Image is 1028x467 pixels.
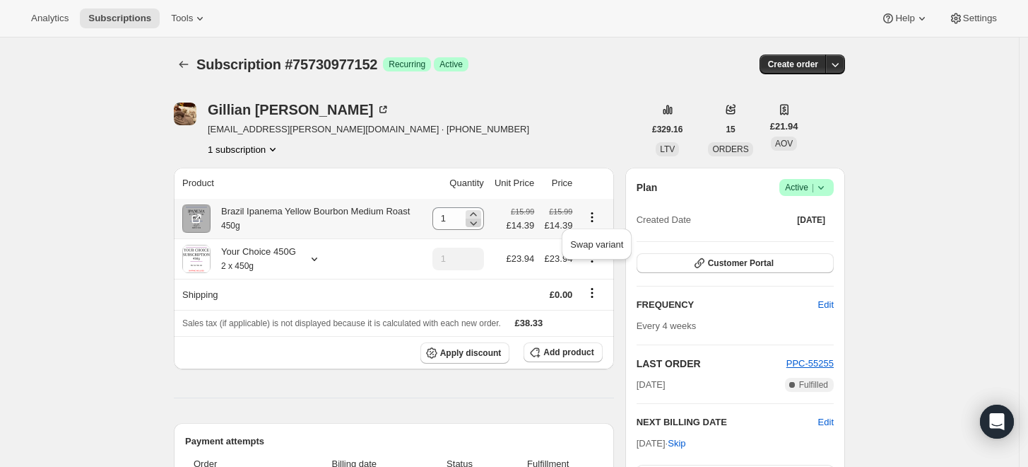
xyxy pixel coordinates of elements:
[174,103,196,125] span: Gillian Proctor
[211,245,296,273] div: Your Choice 450G
[980,405,1014,439] div: Open Intercom Messenger
[524,342,602,362] button: Add product
[581,209,603,225] button: Product actions
[644,120,691,139] button: £329.16
[668,437,685,451] span: Skip
[726,124,735,135] span: 15
[637,253,834,273] button: Customer Portal
[221,261,254,271] small: 2 x 450g
[770,120,798,134] span: £21.94
[182,245,211,273] img: product img
[940,8,1005,28] button: Settings
[652,124,683,135] span: £329.16
[420,342,510,364] button: Apply discount
[425,168,488,199] th: Quantity
[515,318,543,328] span: £38.33
[182,318,501,328] span: Sales tax (if applicable) is not displayed because it is calculated with each new order.
[637,298,818,312] h2: FREQUENCY
[538,168,577,199] th: Price
[566,233,627,255] button: Swap variant
[182,204,211,233] img: product img
[637,438,686,449] span: [DATE] ·
[208,103,390,117] div: Gillian [PERSON_NAME]
[637,321,697,331] span: Every 4 weeks
[637,357,786,371] h2: LAST ORDER
[818,298,834,312] span: Edit
[185,434,603,449] h2: Payment attempts
[88,13,151,24] span: Subscriptions
[545,253,573,264] span: £23.94
[550,289,573,300] span: £0.00
[171,13,193,24] span: Tools
[660,144,675,154] span: LTV
[810,294,842,316] button: Edit
[506,253,534,264] span: £23.94
[637,180,658,195] h2: Plan
[760,54,827,74] button: Create order
[208,122,529,137] span: [EMAIL_ADDRESS][PERSON_NAME][DOMAIN_NAME] · [PHONE_NUMBER]
[506,219,534,233] span: £14.39
[31,13,69,24] span: Analytics
[488,168,538,199] th: Unit Price
[389,59,425,70] span: Recurring
[196,57,377,72] span: Subscription #75730977152
[549,207,572,216] small: £15.99
[786,358,834,369] a: PPC-55255
[543,219,572,233] span: £14.39
[799,379,828,391] span: Fulfilled
[174,168,425,199] th: Product
[963,13,997,24] span: Settings
[775,139,793,149] span: AOV
[895,13,914,24] span: Help
[581,285,603,301] button: Shipping actions
[570,239,623,250] span: Swap variant
[786,357,834,371] button: PPC-55255
[659,432,694,455] button: Skip
[511,207,534,216] small: £15.99
[788,210,834,230] button: [DATE]
[208,142,280,156] button: Product actions
[717,120,743,139] button: 15
[80,8,160,28] button: Subscriptions
[543,347,593,358] span: Add product
[712,144,748,154] span: ORDERS
[637,415,818,429] h2: NEXT BILLING DATE
[873,8,937,28] button: Help
[768,59,818,70] span: Create order
[23,8,77,28] button: Analytics
[637,378,666,392] span: [DATE]
[812,182,814,193] span: |
[797,214,825,226] span: [DATE]
[818,415,834,429] button: Edit
[439,59,463,70] span: Active
[174,279,425,310] th: Shipping
[637,213,691,227] span: Created Date
[211,204,410,233] div: Brazil Ipanema Yellow Bourbon Medium Roast
[785,180,828,195] span: Active
[221,221,240,231] small: 450g
[163,8,215,28] button: Tools
[440,347,502,359] span: Apply discount
[708,258,774,269] span: Customer Portal
[174,54,194,74] button: Subscriptions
